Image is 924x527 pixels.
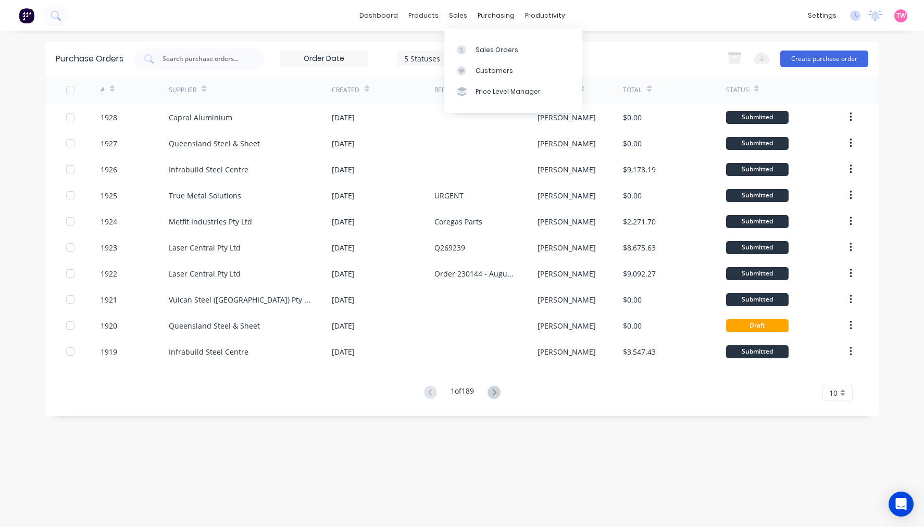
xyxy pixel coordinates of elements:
[726,85,749,95] div: Status
[538,294,596,305] div: [PERSON_NAME]
[444,81,582,102] a: Price Level Manager
[726,215,789,228] div: Submitted
[332,268,355,279] div: [DATE]
[101,85,105,95] div: #
[538,346,596,357] div: [PERSON_NAME]
[623,190,642,201] div: $0.00
[169,242,241,253] div: Laser Central Pty Ltd
[520,8,570,23] div: productivity
[451,385,474,400] div: 1 of 189
[476,87,541,96] div: Price Level Manager
[332,85,359,95] div: Created
[332,320,355,331] div: [DATE]
[538,242,596,253] div: [PERSON_NAME]
[101,164,117,175] div: 1926
[623,112,642,123] div: $0.00
[101,242,117,253] div: 1923
[538,138,596,149] div: [PERSON_NAME]
[780,51,868,67] button: Create purchase order
[623,346,656,357] div: $3,547.43
[726,345,789,358] div: Submitted
[101,190,117,201] div: 1925
[726,163,789,176] div: Submitted
[101,112,117,123] div: 1928
[829,387,838,398] span: 10
[726,137,789,150] div: Submitted
[538,268,596,279] div: [PERSON_NAME]
[332,242,355,253] div: [DATE]
[434,242,465,253] div: Q269239
[332,294,355,305] div: [DATE]
[101,294,117,305] div: 1921
[101,216,117,227] div: 1924
[434,216,482,227] div: Coregas Parts
[101,268,117,279] div: 1922
[354,8,403,23] a: dashboard
[169,190,241,201] div: True Metal Solutions
[472,8,520,23] div: purchasing
[444,8,472,23] div: sales
[538,190,596,201] div: [PERSON_NAME]
[403,8,444,23] div: products
[538,164,596,175] div: [PERSON_NAME]
[169,216,252,227] div: Metfit Industries Pty Ltd
[169,346,248,357] div: Infrabuild Steel Centre
[726,241,789,254] div: Submitted
[332,112,355,123] div: [DATE]
[404,53,479,64] div: 5 Statuses
[19,8,34,23] img: Factory
[623,320,642,331] div: $0.00
[280,51,368,67] input: Order Date
[726,267,789,280] div: Submitted
[332,138,355,149] div: [DATE]
[169,85,196,95] div: Supplier
[623,164,656,175] div: $9,178.19
[434,268,516,279] div: Order 230144 - August Stock Parts
[332,164,355,175] div: [DATE]
[623,85,642,95] div: Total
[623,216,656,227] div: $2,271.70
[889,492,914,517] div: Open Intercom Messenger
[332,190,355,201] div: [DATE]
[161,54,248,64] input: Search purchase orders...
[169,268,241,279] div: Laser Central Pty Ltd
[726,293,789,306] div: Submitted
[332,346,355,357] div: [DATE]
[434,190,464,201] div: URGENT
[538,320,596,331] div: [PERSON_NAME]
[538,112,596,123] div: [PERSON_NAME]
[896,11,906,20] span: TW
[623,242,656,253] div: $8,675.63
[169,112,232,123] div: Capral Aluminium
[444,39,582,60] a: Sales Orders
[623,294,642,305] div: $0.00
[56,53,123,65] div: Purchase Orders
[726,189,789,202] div: Submitted
[623,138,642,149] div: $0.00
[726,319,789,332] div: Draft
[101,138,117,149] div: 1927
[726,111,789,124] div: Submitted
[101,320,117,331] div: 1920
[476,66,513,76] div: Customers
[476,45,518,55] div: Sales Orders
[623,268,656,279] div: $9,092.27
[101,346,117,357] div: 1919
[169,294,311,305] div: Vulcan Steel ([GEOGRAPHIC_DATA]) Pty Ltd trading as Vulcan [PERSON_NAME] Aluminium
[169,320,260,331] div: Queensland Steel & Sheet
[444,60,582,81] a: Customers
[803,8,842,23] div: settings
[538,216,596,227] div: [PERSON_NAME]
[169,164,248,175] div: Infrabuild Steel Centre
[434,85,468,95] div: Reference
[332,216,355,227] div: [DATE]
[169,138,260,149] div: Queensland Steel & Sheet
